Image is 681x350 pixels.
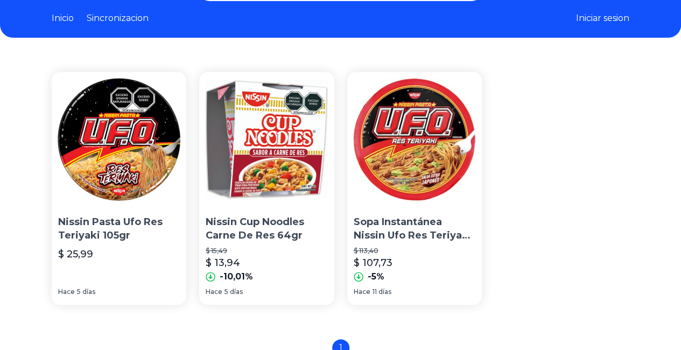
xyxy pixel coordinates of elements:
[206,255,240,270] p: $ 13,94
[354,288,370,296] span: Hace
[347,72,482,305] a: Sopa Instantánea Nissin Ufo Res Teriyaki 99 GrSopa Instantánea Nissin Ufo Res Teriyaki 99 Gr$ 113...
[199,72,334,305] a: Nissin Cup Noodles Carne De Res 64grNissin Cup Noodles Carne De Res 64gr$ 15,49$ 13,94-10,01%Hace...
[373,288,391,296] span: 11 días
[206,215,327,242] p: Nissin Cup Noodles Carne De Res 64gr
[52,72,186,305] a: Nissin Pasta Ufo Res Teriyaki 105grNissin Pasta Ufo Res Teriyaki 105gr$ 25,99Hace5 días
[354,255,392,270] p: $ 107,73
[52,12,74,25] a: Inicio
[52,72,186,207] img: Nissin Pasta Ufo Res Teriyaki 105gr
[576,12,629,25] button: Iniciar sesion
[58,288,75,296] span: Hace
[354,247,475,255] p: $ 113,40
[368,270,384,283] p: -5%
[87,12,149,25] a: Sincronizacion
[199,72,334,207] img: Nissin Cup Noodles Carne De Res 64gr
[224,288,243,296] span: 5 días
[347,72,482,207] img: Sopa Instantánea Nissin Ufo Res Teriyaki 99 Gr
[58,247,93,262] p: $ 25,99
[206,247,327,255] p: $ 15,49
[206,288,222,296] span: Hace
[77,288,95,296] span: 5 días
[220,270,253,283] p: -10,01%
[354,215,475,242] p: Sopa Instantánea Nissin Ufo Res Teriyaki 99 Gr
[58,215,180,242] p: Nissin Pasta Ufo Res Teriyaki 105gr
